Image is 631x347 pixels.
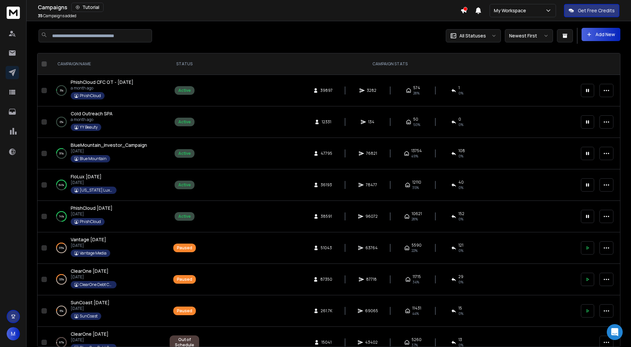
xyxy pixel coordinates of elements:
td: 3%PhishCloud CFC OT - [DATE]a month agoPhishCloud [49,75,166,106]
p: [DATE] [71,180,117,185]
span: 35 [38,13,42,19]
span: 15 [458,306,462,311]
p: [DATE] [71,211,113,217]
span: 96072 [365,214,378,219]
a: FloLux [DATE] [71,173,102,180]
td: 35%Vantage [DATE][DATE]Vantage Media [49,232,166,264]
span: 11431 [412,306,421,311]
p: YY Beauty [80,125,98,130]
a: SunCoast [DATE] [71,299,110,306]
p: [US_STATE] Luxury [80,188,113,193]
span: 40 [458,180,464,185]
span: 44 % [412,311,419,316]
p: 31 % [59,150,64,157]
p: PhishCloud [80,93,101,98]
button: Newest First [505,29,553,42]
a: ClearOne [DATE] [71,268,109,274]
p: a month ago [71,117,113,122]
span: 63764 [365,245,378,251]
span: 0 % [458,122,463,127]
span: 5260 [412,337,422,342]
span: 5590 [412,243,422,248]
span: 134 [368,119,375,125]
a: PhishCloud CFC OT - [DATE] [71,79,133,86]
p: Get Free Credits [578,7,615,14]
a: BlueMountain_Investor_Campaign [71,142,147,148]
button: Get Free Credits [564,4,619,17]
span: 29 [458,274,463,279]
th: STATUS [166,53,203,75]
span: 87350 [320,277,332,282]
p: 0 % [60,119,63,125]
span: 69065 [365,308,378,314]
button: M [7,327,20,340]
span: 38591 [321,214,332,219]
div: Active [178,151,191,156]
div: Active [178,214,191,219]
span: PhishCloud [DATE] [71,205,113,211]
td: 74%PhishCloud [DATE][DATE]PhishCloud [49,201,166,232]
p: [DATE] [71,337,117,343]
span: 0 % [458,216,463,222]
span: 0 % [458,248,463,253]
p: All Statuses [459,32,486,39]
span: 10621 [412,211,422,216]
span: 0 % [458,311,463,316]
span: 1 [458,85,460,90]
div: Paused [177,277,192,282]
div: Active [178,88,191,93]
span: 0 % [458,185,463,190]
div: Paused [177,308,192,314]
span: 51043 [321,245,332,251]
span: 13 [458,337,462,342]
span: 87718 [366,277,377,282]
p: PhishCloud [80,219,101,224]
span: 0 % [458,90,463,96]
a: Vantage [DATE] [71,236,106,243]
span: 3282 [367,88,376,93]
span: 43402 [365,340,378,345]
span: 15041 [321,340,332,345]
span: PhishCloud CFC OT - [DATE] [71,79,133,85]
td: 6%SunCoast [DATE][DATE]SunCoast [49,295,166,327]
a: PhishCloud [DATE] [71,205,113,211]
td: 64%FloLux [DATE][DATE][US_STATE] Luxury [49,169,166,201]
span: ClearOne [DATE] [71,331,109,337]
span: 78477 [366,182,377,188]
button: Add New [582,28,620,41]
span: 34 % [413,279,419,285]
span: 0 [458,117,461,122]
span: 49 % [411,153,418,159]
p: Blue Mountain [80,156,107,161]
span: 47795 [321,151,332,156]
span: 12110 [412,180,421,185]
p: 64 % [59,182,64,188]
span: 11715 [413,274,421,279]
span: 50 [413,117,418,122]
p: [DATE] [71,274,117,280]
span: 39897 [320,88,333,93]
th: CAMPAIGN NAME [49,53,166,75]
span: 152 [458,211,464,216]
button: Tutorial [71,3,104,12]
span: 0 % [458,153,463,159]
p: ClearOne Debt Consolidation [80,282,113,287]
span: 12331 [322,119,331,125]
span: 76821 [366,151,377,156]
p: 6 % [60,308,63,314]
span: 35 % [412,185,419,190]
p: SunCoast [80,314,98,319]
span: BlueMountain_Investor_Campaign [71,142,147,148]
p: My Workspace [494,7,529,14]
a: Cold Outreach SPA [71,110,113,117]
div: Open Intercom Messenger [607,324,623,340]
div: Campaigns [38,3,460,12]
td: 33%ClearOne [DATE][DATE]ClearOne Debt Consolidation [49,264,166,295]
p: 74 % [59,213,64,220]
th: CAMPAIGN STATS [203,53,577,75]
